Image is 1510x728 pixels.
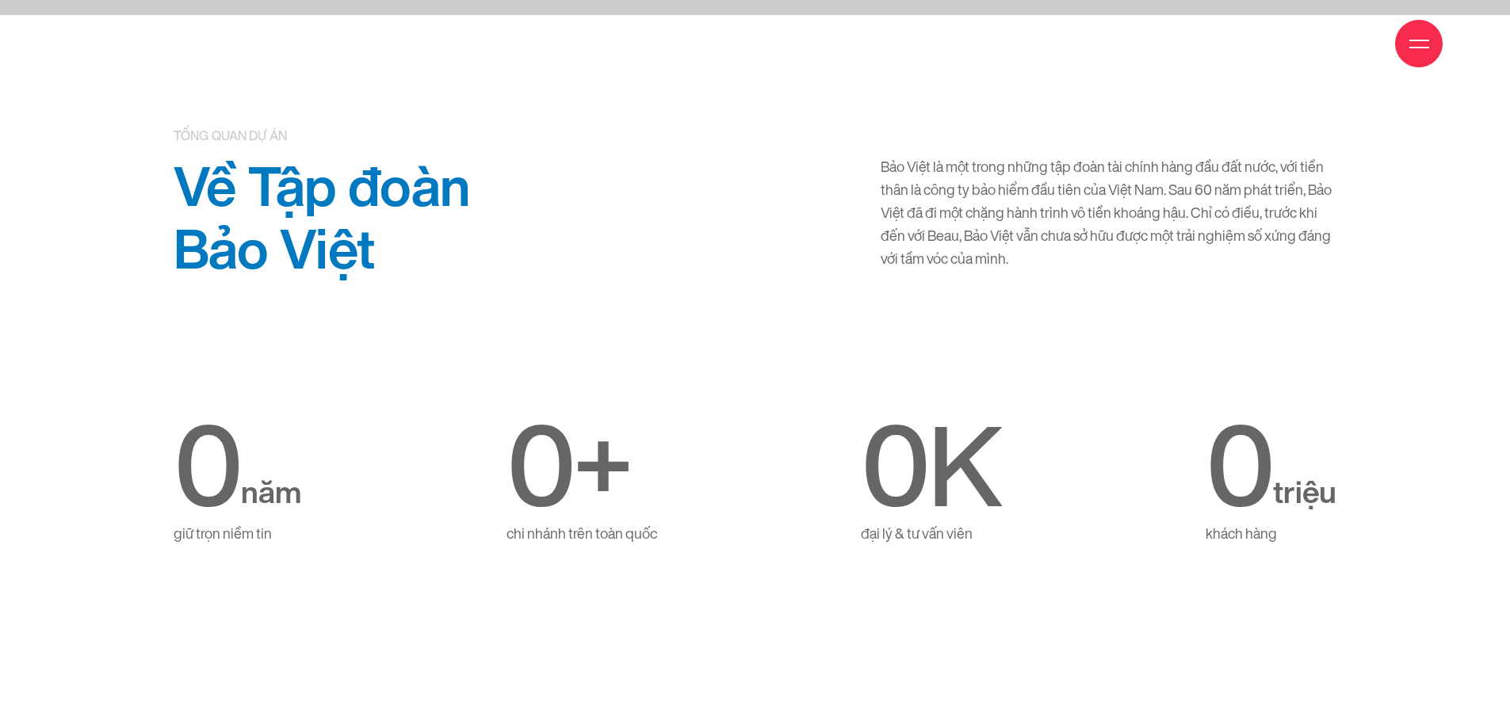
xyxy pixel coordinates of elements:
p: Bảo Việt là một trong những tập đoàn tài chính hàng đầu đất nước, với tiền thân là công ty bảo hi... [881,156,1336,271]
small: triệu [1273,478,1336,509]
p: tổng quan dự án [174,126,511,147]
small: năm [241,478,302,509]
span: 0 [861,401,928,534]
p: chi nhánh trên toàn quốc [507,523,657,546]
p: khách hàng [1206,523,1336,546]
p: đại lý & tư vấn viên [861,523,1001,546]
h2: Về Tập đoàn Bảo Việt [174,156,511,281]
p: giữ trọn niềm tin [174,523,302,546]
div: + [507,412,657,523]
span: 0 [174,401,241,534]
div: K [861,412,1001,523]
span: 0 [507,401,574,534]
span: 0 [1206,401,1273,534]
